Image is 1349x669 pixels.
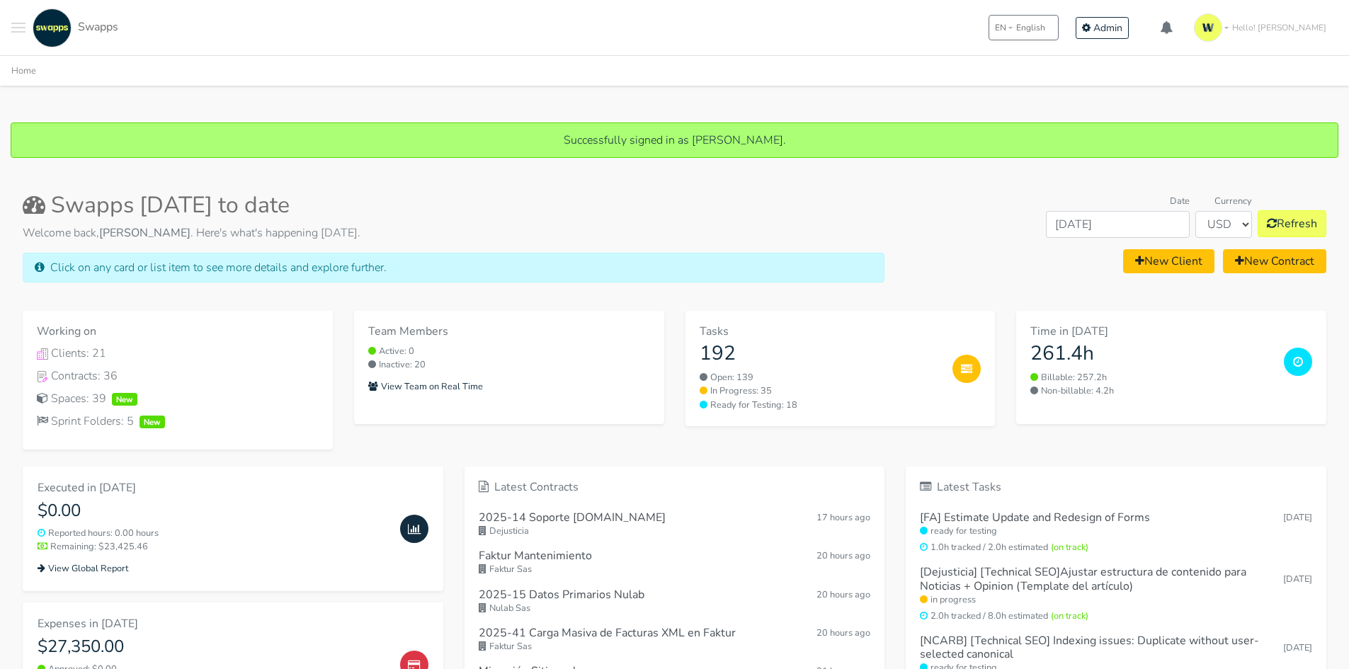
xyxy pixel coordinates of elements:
[1093,21,1122,35] span: Admin
[1223,249,1326,273] a: New Contract
[354,311,664,424] a: Team Members Active: 0 Inactive: 20 View Team on Real Time
[368,345,650,358] small: Active: 0
[38,636,389,657] h4: $27,350.00
[38,562,128,575] small: View Global Report
[700,325,942,338] h6: Tasks
[368,358,650,372] small: Inactive: 20
[479,640,871,653] small: Faktur Sas
[479,549,592,563] h6: Faktur Mantenimiento
[816,627,870,639] span: Sep 04, 2025 12:43
[38,540,389,554] small: Remaining: $23,425.46
[1214,195,1252,208] label: Currency
[920,634,1283,661] h6: [NCARB] [Technical SEO] Indexing issues: Duplicate without user-selected canonical
[38,527,389,540] small: Reported hours: 0.00 hours
[1030,342,1273,366] h3: 261.4h
[1030,384,1273,398] small: Non-billable: 4.2h
[25,132,1324,149] p: Successfully signed in as [PERSON_NAME].
[37,413,319,430] div: Sprint Folders: 5
[23,224,884,241] p: Welcome back, . Here's what's happening [DATE].
[37,367,319,384] a: Contracts IconContracts: 36
[920,505,1312,561] a: [FA] Estimate Update and Redesign of Forms [DATE] ready for testing 1.0h tracked / 2.0h estimated...
[479,544,871,582] a: Faktur Mantenimiento 20 hours ago Faktur Sas
[1194,13,1222,42] img: isotipo-3-3e143c57.png
[11,8,25,47] button: Toggle navigation menu
[920,541,1312,554] small: 1.0h tracked / 2.0h estimated
[479,588,644,602] h6: 2025-15 Datos Primarios Nulab
[700,399,942,412] a: Ready for Testing: 18
[99,225,190,241] strong: [PERSON_NAME]
[37,345,319,362] div: Clients: 21
[700,371,942,384] a: Open: 139
[1258,210,1326,237] button: Refresh
[38,501,389,521] h4: $0.00
[37,390,319,407] div: Spaces: 39
[1030,371,1273,384] small: Billable: 257.2h
[1170,195,1190,208] label: Date
[23,192,884,219] h2: Swapps [DATE] to date
[1232,21,1326,34] span: Hello! [PERSON_NAME]
[11,64,36,77] a: Home
[1016,311,1326,424] a: Time in [DATE] 261.4h Billable: 257.2h Non-billable: 4.2h
[816,511,870,524] span: Sep 04, 2025 15:36
[479,525,871,538] small: Dejusticia
[700,384,942,398] a: In Progress: 35
[23,253,884,282] div: Click on any card or list item to see more details and explore further.
[920,511,1150,525] h6: [FA] Estimate Update and Redesign of Forms
[37,348,48,360] img: Clients Icon
[1283,511,1312,525] small: [DATE]
[38,481,389,495] h6: Executed in [DATE]
[700,325,942,365] a: Tasks 192
[1016,21,1045,34] span: English
[816,549,870,562] span: Sep 04, 2025 12:53
[920,481,1312,494] h6: Latest Tasks
[1283,573,1312,586] small: [DATE]
[38,617,389,631] h6: Expenses in [DATE]
[816,588,870,601] span: Sep 04, 2025 12:50
[920,593,1312,607] small: in progress
[1188,8,1338,47] a: Hello! [PERSON_NAME]
[78,19,118,35] span: Swapps
[37,345,319,362] a: Clients IconClients: 21
[368,325,650,338] h6: Team Members
[37,390,319,407] a: Spaces: 39New
[700,342,942,366] h3: 192
[1051,541,1088,554] span: (on track)
[479,481,871,494] h6: Latest Contracts
[140,416,165,428] span: New
[479,602,871,615] small: Nulab Sas
[1076,17,1129,39] a: Admin
[479,511,666,525] h6: 2025-14 Soporte [DOMAIN_NAME]
[479,583,871,621] a: 2025-15 Datos Primarios Nulab 20 hours ago Nulab Sas
[37,413,319,430] a: Sprint Folders: 5New
[23,467,443,591] a: Executed in [DATE] $0.00 Reported hours: 0.00 hours Remaining: $23,425.46 View Global Report
[479,627,736,640] h6: 2025-41 Carga Masiva de Facturas XML en Faktur
[37,371,48,382] img: Contracts Icon
[920,560,1312,629] a: [Dejusticia] [Technical SEO]Ajustar estructura de contenido para Noticias + Opinion (Template del...
[920,566,1283,593] h6: [Dejusticia] [Technical SEO]Ajustar estructura de contenido para Noticias + Opinion (Template del...
[479,621,871,659] a: 2025-41 Carga Masiva de Facturas XML en Faktur 20 hours ago Faktur Sas
[33,8,72,47] img: swapps-linkedin-v2.jpg
[920,610,1312,623] small: 2.0h tracked / 8.0h estimated
[368,380,483,393] small: View Team on Real Time
[29,8,118,47] a: Swapps
[989,15,1059,40] button: ENEnglish
[112,393,137,406] span: New
[920,525,1312,538] small: ready for testing
[479,563,871,576] small: Faktur Sas
[1283,641,1312,655] small: [DATE]
[1123,249,1214,273] a: New Client
[479,505,871,544] a: 2025-14 Soporte [DOMAIN_NAME] 17 hours ago Dejusticia
[1030,325,1273,338] h6: Time in [DATE]
[37,367,319,384] div: Contracts: 36
[37,325,319,338] h6: Working on
[1051,610,1088,622] span: (on track)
